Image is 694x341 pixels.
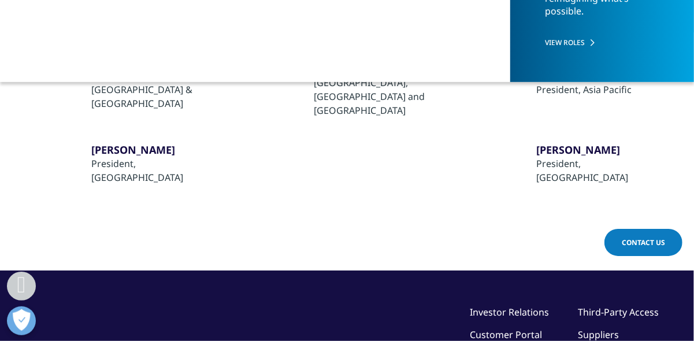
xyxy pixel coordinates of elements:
[470,328,543,341] a: Customer Portal
[537,83,632,97] div: ​President, Asia Pacific
[7,306,36,335] button: Open Preferences
[537,143,671,157] a: [PERSON_NAME]
[545,38,661,47] a: VIEW ROLES
[92,69,226,110] div: ​President, [GEOGRAPHIC_DATA] & [GEOGRAPHIC_DATA]
[314,62,448,117] div: President Europe, [GEOGRAPHIC_DATA], [GEOGRAPHIC_DATA] and [GEOGRAPHIC_DATA]
[470,306,550,318] a: Investor Relations
[92,143,226,157] a: ​[PERSON_NAME]
[622,238,665,247] span: Contact Us
[604,229,682,256] a: Contact Us
[92,157,226,184] div: ​President, [GEOGRAPHIC_DATA]
[578,328,619,341] a: Suppliers
[537,157,671,184] div: President, [GEOGRAPHIC_DATA]
[578,306,659,318] a: Third-Party Access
